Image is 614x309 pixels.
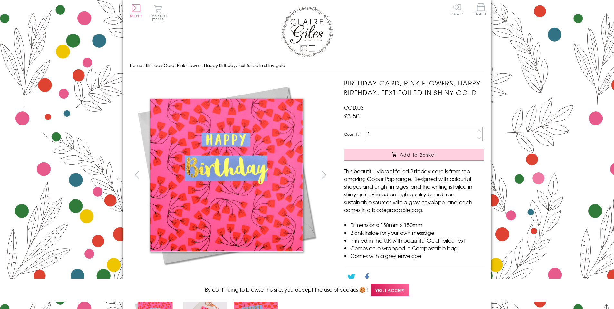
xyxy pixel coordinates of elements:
[344,111,360,120] span: £3.50
[143,62,145,68] span: ›
[350,244,484,252] li: Comes cello wrapped in Compostable bag
[281,6,333,57] img: Claire Giles Greetings Cards
[130,167,144,182] button: prev
[400,152,436,158] span: Add to Basket
[474,3,488,17] a: Trade
[152,13,167,23] span: 0 items
[344,78,484,97] h1: Birthday Card, Pink Flowers, Happy Birthday, text foiled in shiny gold
[350,252,484,260] li: Comes with a grey envelope
[350,236,484,244] li: Printed in the U.K with beautiful Gold Foiled text
[449,3,465,16] a: Log In
[146,62,285,68] span: Birthday Card, Pink Flowers, Happy Birthday, text foiled in shiny gold
[350,229,484,236] li: Blank inside for your own message
[317,167,331,182] button: next
[130,78,323,272] img: Birthday Card, Pink Flowers, Happy Birthday, text foiled in shiny gold
[130,4,142,18] button: Menu
[130,59,484,72] nav: breadcrumbs
[331,78,524,272] img: Birthday Card, Pink Flowers, Happy Birthday, text foiled in shiny gold
[130,62,142,68] a: Home
[344,167,484,214] p: This beautiful vibrant foiled Birthday card is from the amazing Colour Pop range. Designed with c...
[371,284,409,296] span: Yes, I accept
[474,3,488,16] span: Trade
[130,13,142,19] span: Menu
[149,5,167,22] button: Basket0 items
[344,104,364,111] span: COL003
[344,131,359,137] label: Quantity
[350,221,484,229] li: Dimensions: 150mm x 150mm
[344,149,484,161] button: Add to Basket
